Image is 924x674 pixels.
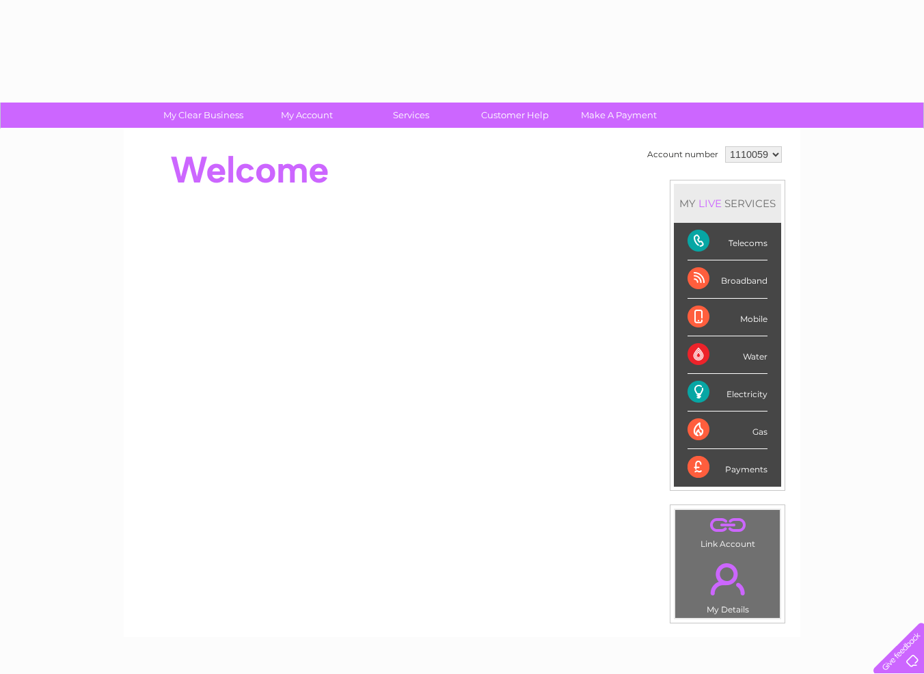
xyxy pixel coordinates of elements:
td: My Details [675,552,780,619]
div: Mobile [688,299,767,336]
div: MY SERVICES [674,184,781,223]
div: Electricity [688,374,767,412]
div: Gas [688,412,767,449]
a: . [679,513,776,537]
a: Customer Help [459,103,571,128]
td: Link Account [675,509,780,552]
div: LIVE [696,197,724,210]
div: Telecoms [688,223,767,260]
a: My Clear Business [147,103,260,128]
div: Payments [688,449,767,486]
a: Make A Payment [562,103,675,128]
div: Water [688,336,767,374]
td: Account number [644,143,722,166]
div: Broadband [688,260,767,298]
a: . [679,555,776,603]
a: Services [355,103,467,128]
a: My Account [251,103,364,128]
